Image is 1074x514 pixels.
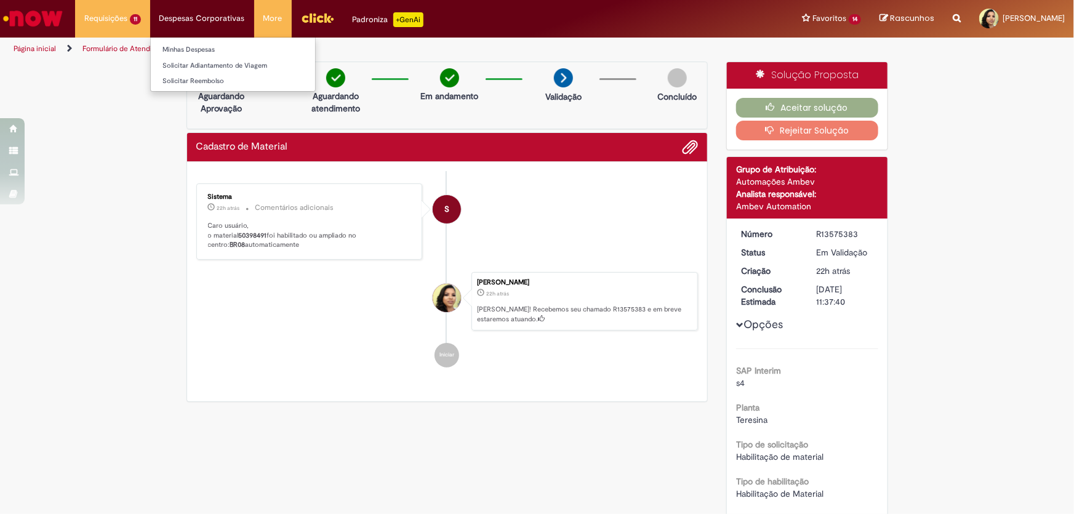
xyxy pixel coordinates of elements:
div: Padroniza [353,12,423,27]
p: Validação [545,90,582,103]
span: More [263,12,283,25]
p: Concluído [657,90,697,103]
span: Requisições [84,12,127,25]
span: Favoritos [812,12,846,25]
a: Formulário de Atendimento [82,44,174,54]
img: ServiceNow [1,6,65,31]
span: S [444,195,449,224]
button: Aceitar solução [736,98,878,118]
p: Em andamento [420,90,478,102]
div: 29/09/2025 09:37:32 [817,265,874,277]
dt: Criação [732,265,808,277]
div: Analista responsável: [736,188,878,200]
img: check-circle-green.png [326,68,345,87]
div: [DATE] 11:37:40 [817,283,874,308]
dt: Status [732,246,808,259]
time: 29/09/2025 09:39:59 [217,204,240,212]
li: Sylvya Roberta Araujo Rodrigues [196,272,699,331]
p: +GenAi [393,12,423,27]
b: SAP Interim [736,365,781,376]
span: 11 [130,14,141,25]
div: Sistema [208,193,413,201]
span: Habilitação de Material [736,488,824,499]
span: 22h atrás [817,265,851,276]
time: 29/09/2025 09:37:32 [486,290,509,297]
div: Em Validação [817,246,874,259]
b: Planta [736,402,759,413]
img: img-circle-grey.png [668,68,687,87]
a: Página inicial [14,44,56,54]
a: Solicitar Reembolso [151,74,315,88]
small: Comentários adicionais [255,203,334,213]
div: System [433,195,461,223]
b: BR08 [230,240,246,249]
b: 50398491 [239,231,267,240]
button: Rejeitar Solução [736,121,878,140]
span: Despesas Corporativas [159,12,245,25]
b: Tipo de solicitação [736,439,808,450]
img: arrow-next.png [554,68,573,87]
span: [PERSON_NAME] [1003,13,1065,23]
div: [PERSON_NAME] [477,279,691,286]
img: check-circle-green.png [440,68,459,87]
span: 22h atrás [217,204,240,212]
time: 29/09/2025 09:37:32 [817,265,851,276]
p: Aguardando Aprovação [192,90,252,114]
div: Sylvya Roberta Araujo Rodrigues [433,284,461,312]
h2: Cadastro de Material Histórico de tíquete [196,142,288,153]
ul: Despesas Corporativas [150,37,316,92]
p: Caro usuário, o material foi habilitado ou ampliado no centro: automaticamente [208,221,413,250]
span: Teresina [736,414,767,425]
p: Aguardando atendimento [306,90,366,114]
ul: Trilhas de página [9,38,707,60]
ul: Histórico de tíquete [196,171,699,380]
dt: Conclusão Estimada [732,283,808,308]
span: 22h atrás [486,290,509,297]
img: click_logo_yellow_360x200.png [301,9,334,27]
span: Habilitação de material [736,451,824,462]
div: R13575383 [817,228,874,240]
span: 14 [849,14,861,25]
div: Grupo de Atribuição: [736,163,878,175]
div: Ambev Automation [736,200,878,212]
div: Automações Ambev [736,175,878,188]
dt: Número [732,228,808,240]
a: Rascunhos [880,13,934,25]
a: Solicitar Adiantamento de Viagem [151,59,315,73]
p: [PERSON_NAME]! Recebemos seu chamado R13575383 e em breve estaremos atuando. [477,305,691,324]
a: Minhas Despesas [151,43,315,57]
b: Tipo de habilitação [736,476,809,487]
button: Adicionar anexos [682,139,698,155]
span: s4 [736,377,745,388]
div: Solução Proposta [727,62,888,89]
span: Rascunhos [890,12,934,24]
